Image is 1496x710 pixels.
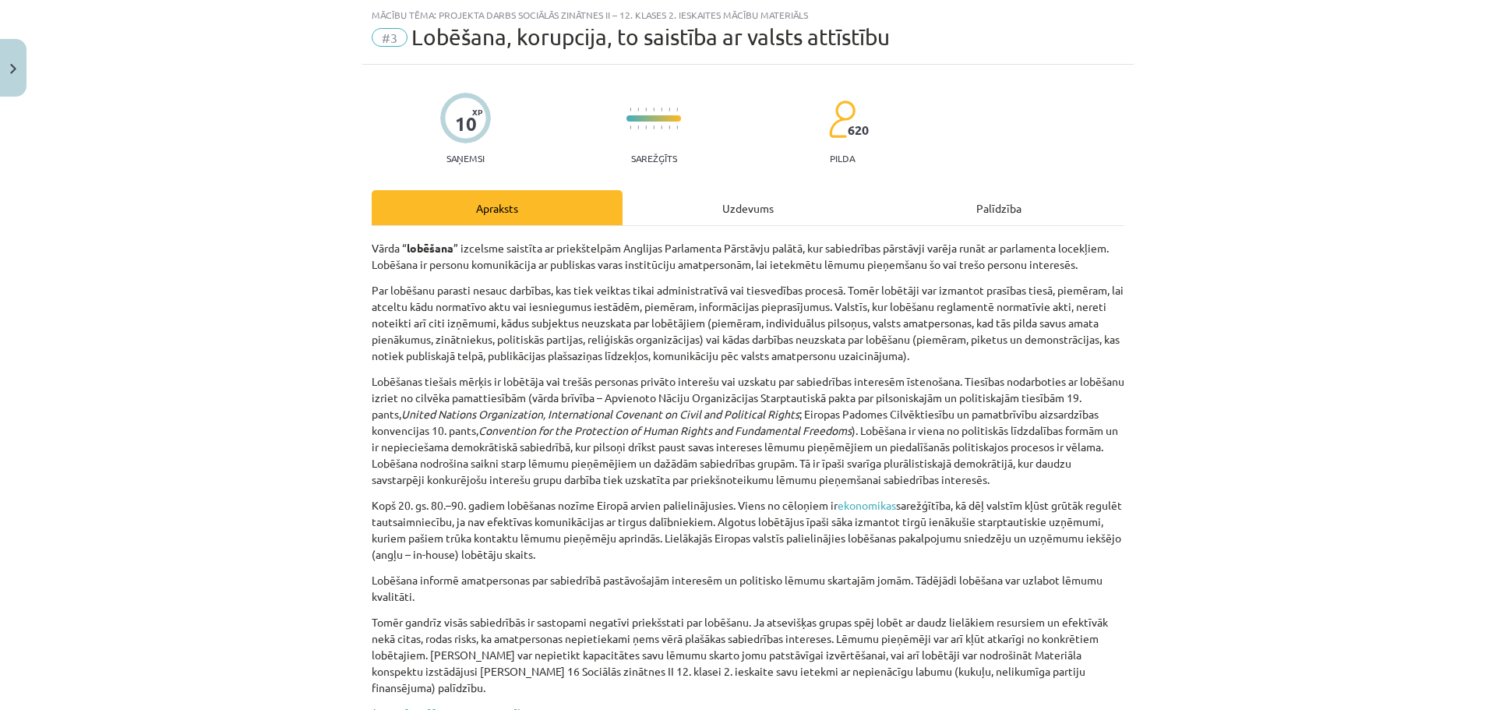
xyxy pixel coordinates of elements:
span: #3 [372,28,408,47]
img: icon-short-line-57e1e144782c952c97e751825c79c345078a6d821885a25fce030b3d8c18986b.svg [637,108,639,111]
div: Apraksts [372,190,623,225]
div: Uzdevums [623,190,873,225]
img: icon-close-lesson-0947bae3869378f0d4975bcd49f059093ad1ed9edebbc8119c70593378902aed.svg [10,64,16,74]
img: icon-short-line-57e1e144782c952c97e751825c79c345078a6d821885a25fce030b3d8c18986b.svg [661,125,662,129]
img: icon-short-line-57e1e144782c952c97e751825c79c345078a6d821885a25fce030b3d8c18986b.svg [630,125,631,129]
img: icon-short-line-57e1e144782c952c97e751825c79c345078a6d821885a25fce030b3d8c18986b.svg [676,125,678,129]
p: Sarežģīts [631,153,677,164]
span: Lobēšana, korupcija, to saistība ar valsts attīstību [411,24,890,50]
img: icon-short-line-57e1e144782c952c97e751825c79c345078a6d821885a25fce030b3d8c18986b.svg [637,125,639,129]
img: students-c634bb4e5e11cddfef0936a35e636f08e4e9abd3cc4e673bd6f9a4125e45ecb1.svg [828,100,856,139]
strong: lobēšana [407,241,453,255]
div: Palīdzība [873,190,1124,225]
p: Kopš 20. gs. 80.–90. gadiem lobēšanas nozīme Eiropā arvien palielinājusies. Viens no cēloņiem ir ... [372,497,1124,563]
p: Tomēr gandrīz visās sabiedrībās ir sastopami negatīvi priekšstati par lobēšanu. Ja atsevišķas gru... [372,614,1124,696]
img: icon-short-line-57e1e144782c952c97e751825c79c345078a6d821885a25fce030b3d8c18986b.svg [653,125,654,129]
em: United Nations Organization, International Covenant on Civil and Political Rights [401,407,799,421]
img: icon-short-line-57e1e144782c952c97e751825c79c345078a6d821885a25fce030b3d8c18986b.svg [669,108,670,111]
p: Lobēšanas tiešais mērķis ir lobētāja vai trešās personas privāto interešu vai uzskatu par sabiedr... [372,373,1124,488]
p: Par lobēšanu parasti nesauc darbības, kas tiek veiktas tikai administratīvā vai tiesvedības proce... [372,282,1124,364]
img: icon-short-line-57e1e144782c952c97e751825c79c345078a6d821885a25fce030b3d8c18986b.svg [645,125,647,129]
p: Lobēšana informē amatpersonas par sabiedrībā pastāvošajām interesēm un politisko lēmumu skartajām... [372,572,1124,605]
img: icon-short-line-57e1e144782c952c97e751825c79c345078a6d821885a25fce030b3d8c18986b.svg [669,125,670,129]
p: Vārda “ ” izcelsme saistīta ar priekštelpām Anglijas Parlamenta Pārstāvju palātā, kur sabiedrības... [372,240,1124,273]
img: icon-short-line-57e1e144782c952c97e751825c79c345078a6d821885a25fce030b3d8c18986b.svg [645,108,647,111]
p: Saņemsi [440,153,491,164]
img: icon-short-line-57e1e144782c952c97e751825c79c345078a6d821885a25fce030b3d8c18986b.svg [676,108,678,111]
span: 620 [848,123,869,137]
img: icon-short-line-57e1e144782c952c97e751825c79c345078a6d821885a25fce030b3d8c18986b.svg [653,108,654,111]
div: 10 [455,113,477,135]
a: ekonomikas [838,498,896,512]
p: pilda [830,153,855,164]
span: XP [472,108,482,116]
div: Mācību tēma: Projekta darbs sociālās zinātnes ii – 12. klases 2. ieskaites mācību materiāls [372,9,1124,20]
em: Convention for the Protection of Human Rights and Fundamental Freedoms [478,423,852,437]
img: icon-short-line-57e1e144782c952c97e751825c79c345078a6d821885a25fce030b3d8c18986b.svg [630,108,631,111]
img: icon-short-line-57e1e144782c952c97e751825c79c345078a6d821885a25fce030b3d8c18986b.svg [661,108,662,111]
